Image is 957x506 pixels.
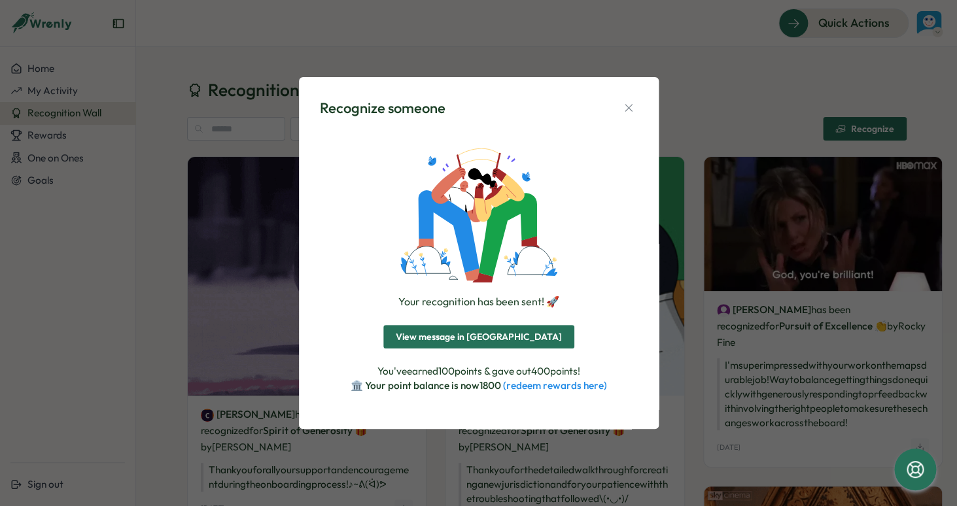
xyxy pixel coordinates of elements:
div: Recognize someone [320,98,445,118]
p: You've earned 100 points & gave out 400 points! [351,364,607,379]
span: View message in [GEOGRAPHIC_DATA] [396,326,562,348]
button: View message in [GEOGRAPHIC_DATA] [383,325,574,348]
div: Your recognition has been sent! 🚀 [398,294,559,310]
p: 🏛️ Your point balance is now 1800 [351,379,607,393]
a: (redeem rewards here) [503,379,607,392]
